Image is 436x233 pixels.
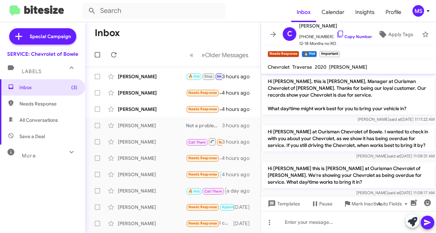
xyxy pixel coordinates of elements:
[22,68,42,74] span: Labels
[95,28,120,38] h1: Inbox
[188,90,217,95] span: Needs Response
[186,122,222,129] div: Not a problem, would you like us to remove you from communications?
[186,72,222,80] div: Yes
[222,106,255,113] div: 4 hours ago
[71,84,77,91] span: (3)
[380,2,407,22] a: Profile
[388,190,400,195] span: said at
[336,34,372,39] a: Copy Number
[338,198,387,210] button: Mark Inactive
[329,64,367,70] span: [PERSON_NAME]
[19,100,77,107] span: Needs Response
[9,28,76,45] a: Special Campaign
[356,153,435,159] span: [PERSON_NAME] [DATE] 11:08:31 AM
[201,51,205,59] span: »
[188,221,217,226] span: Needs Response
[389,117,401,122] span: said at
[190,51,193,59] span: «
[222,122,255,129] div: 3 hours ago
[222,73,255,80] div: 3 hours ago
[262,162,435,188] p: Hi [PERSON_NAME] this is [PERSON_NAME] at Ourisman Chevrolet of [PERSON_NAME]. We're showing your...
[217,74,235,79] span: Important
[186,154,222,162] div: Hello, I have an electric vehicle
[204,189,222,194] span: Call Them
[222,205,252,209] span: Appointment Set
[299,40,372,47] span: 12-18 Months no RO
[118,122,186,129] div: [PERSON_NAME]
[205,51,248,59] span: Older Messages
[372,198,416,210] button: Auto Fields
[291,2,316,22] a: Inbox
[118,155,186,162] div: [PERSON_NAME]
[186,186,227,195] div: Yes!
[299,22,372,30] span: [PERSON_NAME]
[188,140,206,145] span: Call Them
[262,75,435,115] p: Hi [PERSON_NAME], this is [PERSON_NAME], Manager at Ourisman Chevrolet of [PERSON_NAME]. Thanks f...
[388,153,400,159] span: said at
[377,198,410,210] span: Auto Fields
[268,64,290,70] span: Chevrolet
[19,117,58,123] span: All Conversations
[186,48,198,62] button: Previous
[350,2,380,22] a: Insights
[186,203,233,211] div: Thanks [PERSON_NAME]. Is everything okay with it from the 27 point Inspection?
[186,219,233,227] div: I can't afford to do that right now
[186,89,222,97] div: Good morning [PERSON_NAME], I actually traded the camry in earlier this month for something else....
[222,171,255,178] div: 4 hours ago
[299,30,372,40] span: [PHONE_NUMBER]
[233,220,255,227] div: [DATE]
[186,48,252,62] nav: Page navigation example
[222,138,255,145] div: 3 hours ago
[188,107,217,111] span: Needs Response
[188,205,217,209] span: Needs Response
[372,28,419,40] button: Apply Tags
[222,89,255,96] div: 4 hours ago
[261,198,306,210] button: Templates
[407,5,429,17] button: MS
[7,51,78,57] div: SERVICE: Chevrolet of Bowie
[30,33,71,40] span: Special Campaign
[233,204,255,211] div: [DATE]
[118,187,186,194] div: [PERSON_NAME]
[222,155,255,162] div: 4 hours ago
[266,198,300,210] span: Templates
[358,117,435,122] span: [PERSON_NAME] [DATE] 11:11:22 AM
[118,204,186,211] div: [PERSON_NAME]
[197,48,252,62] button: Next
[118,138,186,145] div: [PERSON_NAME]
[227,187,255,194] div: a day ago
[302,51,316,57] small: 🔥 Hot
[388,28,413,40] span: Apply Tags
[204,74,213,79] span: Stop
[287,29,292,39] span: C
[82,3,225,19] input: Search
[188,189,200,194] span: 🔥 Hot
[19,84,77,91] span: Inbox
[352,198,381,210] span: Mark Inactive
[292,64,312,70] span: Traverse
[412,5,424,17] div: MS
[268,51,299,57] small: Needs Response
[118,220,186,227] div: [PERSON_NAME]
[188,74,200,79] span: 🔥 Hot
[219,140,248,145] span: Needs Response
[186,137,222,146] div: Inbound Call
[316,2,350,22] a: Calendar
[118,171,186,178] div: [PERSON_NAME]
[319,198,332,210] span: Pause
[262,126,435,151] p: Hi [PERSON_NAME] at Ourisman Chevrolet of Bowie. I wanted to check in with you about your Chevrol...
[188,172,217,177] span: Needs Response
[22,153,36,159] span: More
[118,106,186,113] div: [PERSON_NAME]
[118,73,186,80] div: [PERSON_NAME]
[356,190,435,195] span: [PERSON_NAME] [DATE] 11:08:17 AM
[118,89,186,96] div: [PERSON_NAME]
[186,170,222,178] div: Hello, do you have a loan vehicle as well?
[19,133,45,140] span: Save a Deal
[188,156,217,160] span: Needs Response
[320,51,340,57] small: Important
